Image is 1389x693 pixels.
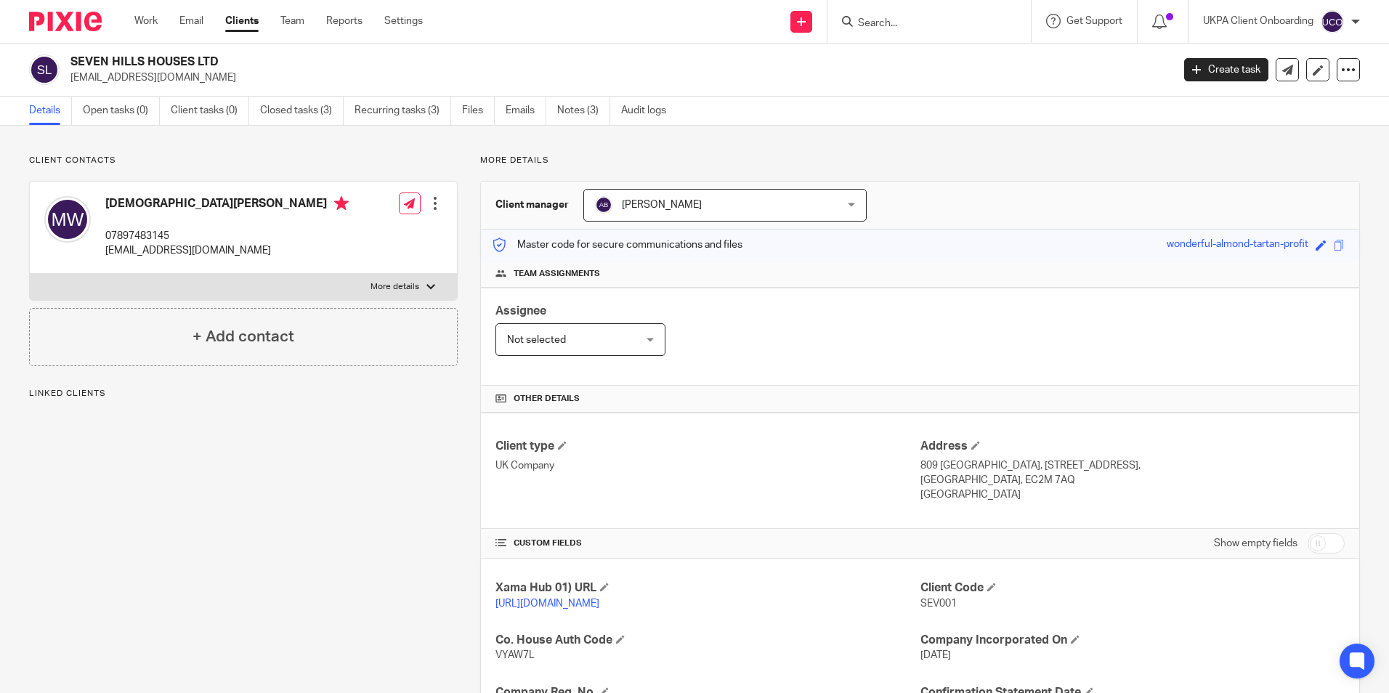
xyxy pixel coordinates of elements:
[920,439,1345,454] h4: Address
[514,393,580,405] span: Other details
[595,196,612,214] img: svg%3E
[920,650,951,660] span: [DATE]
[495,650,535,660] span: VYAW7L
[920,633,1345,648] h4: Company Incorporated On
[920,473,1345,487] p: [GEOGRAPHIC_DATA], EC2M 7AQ
[495,538,920,549] h4: CUSTOM FIELDS
[462,97,495,125] a: Files
[492,238,742,252] p: Master code for secure communications and files
[495,305,546,317] span: Assignee
[193,325,294,348] h4: + Add contact
[857,17,987,31] input: Search
[920,580,1345,596] h4: Client Code
[920,487,1345,502] p: [GEOGRAPHIC_DATA]
[495,198,569,212] h3: Client manager
[480,155,1360,166] p: More details
[1214,536,1297,551] label: Show empty fields
[1066,16,1122,26] span: Get Support
[1321,10,1344,33] img: svg%3E
[105,229,349,243] p: 07897483145
[83,97,160,125] a: Open tasks (0)
[260,97,344,125] a: Closed tasks (3)
[557,97,610,125] a: Notes (3)
[920,599,957,609] span: SEV001
[495,599,599,609] a: [URL][DOMAIN_NAME]
[495,439,920,454] h4: Client type
[1184,58,1268,81] a: Create task
[29,388,458,400] p: Linked clients
[105,243,349,258] p: [EMAIL_ADDRESS][DOMAIN_NAME]
[225,14,259,28] a: Clients
[1203,14,1313,28] p: UKPA Client Onboarding
[29,155,458,166] p: Client contacts
[1167,237,1308,254] div: wonderful-almond-tartan-profit
[506,97,546,125] a: Emails
[920,458,1345,473] p: 809 [GEOGRAPHIC_DATA], [STREET_ADDRESS],
[384,14,423,28] a: Settings
[105,196,349,214] h4: [DEMOGRAPHIC_DATA][PERSON_NAME]
[29,12,102,31] img: Pixie
[326,14,363,28] a: Reports
[514,268,600,280] span: Team assignments
[622,200,702,210] span: [PERSON_NAME]
[355,97,451,125] a: Recurring tasks (3)
[134,14,158,28] a: Work
[29,54,60,85] img: svg%3E
[280,14,304,28] a: Team
[70,70,1162,85] p: [EMAIL_ADDRESS][DOMAIN_NAME]
[495,458,920,473] p: UK Company
[621,97,677,125] a: Audit logs
[29,97,72,125] a: Details
[507,335,566,345] span: Not selected
[70,54,944,70] h2: SEVEN HILLS HOUSES LTD
[179,14,203,28] a: Email
[495,580,920,596] h4: Xama Hub 01) URL
[370,281,419,293] p: More details
[334,196,349,211] i: Primary
[44,196,91,243] img: svg%3E
[495,633,920,648] h4: Co. House Auth Code
[171,97,249,125] a: Client tasks (0)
